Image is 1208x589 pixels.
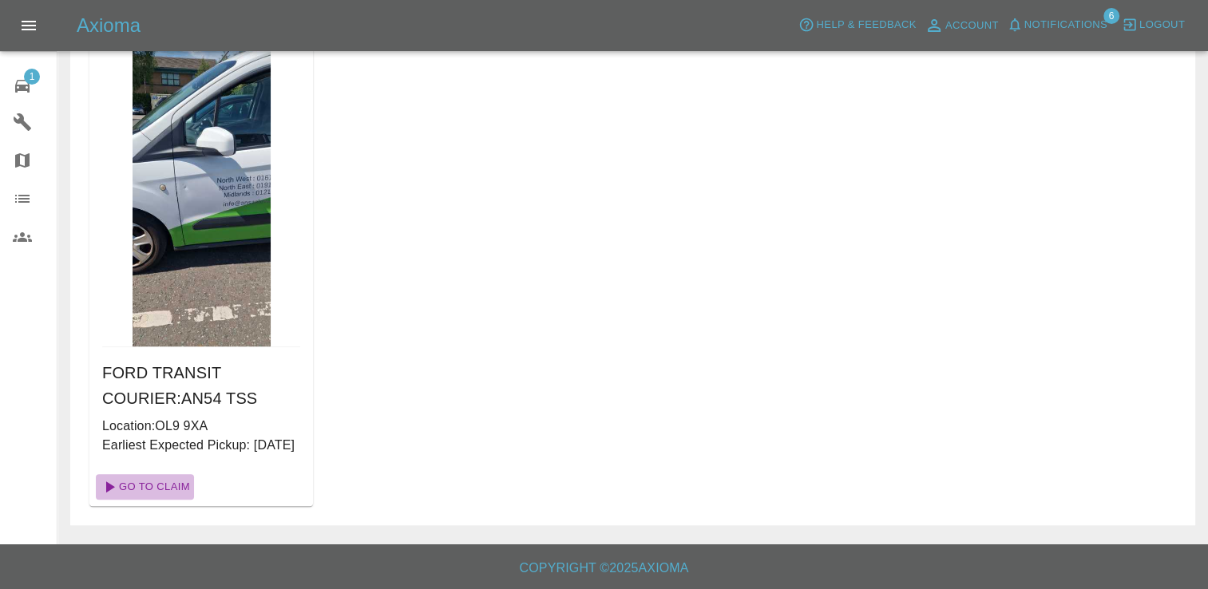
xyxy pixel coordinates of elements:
span: Help & Feedback [816,16,916,34]
span: Account [945,17,999,35]
span: 1 [24,69,40,85]
a: Go To Claim [96,474,194,500]
span: Logout [1139,16,1185,34]
button: Open drawer [10,6,48,45]
button: Logout [1118,13,1189,38]
span: 6 [1103,8,1119,24]
span: Notifications [1024,16,1107,34]
button: Notifications [1003,13,1111,38]
button: Help & Feedback [794,13,920,38]
h6: FORD TRANSIT COURIER : AN54 TSS [102,360,300,411]
p: Location: OL9 9XA [102,417,300,436]
h6: Copyright © 2025 Axioma [13,557,1195,579]
p: Earliest Expected Pickup: [DATE] [102,436,300,455]
a: Account [921,13,1003,38]
h5: Axioma [77,13,141,38]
